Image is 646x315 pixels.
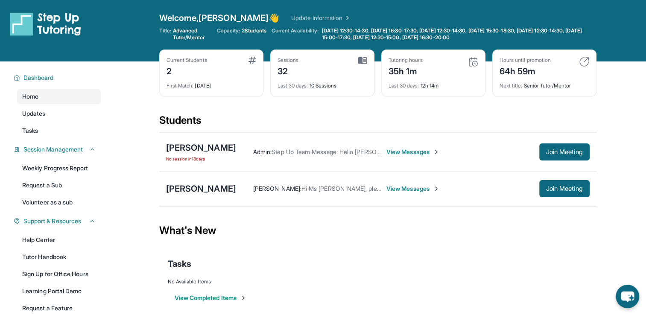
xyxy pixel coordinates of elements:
[168,258,191,270] span: Tasks
[17,266,101,282] a: Sign Up for Office Hours
[248,57,256,64] img: card
[167,57,207,64] div: Current Students
[539,180,590,197] button: Join Meeting
[500,77,589,89] div: Senior Tutor/Mentor
[253,185,301,192] span: [PERSON_NAME] :
[579,57,589,67] img: card
[301,185,593,192] span: Hi Ms [PERSON_NAME], please disregard previous text. Our schedule changed and Joy can join as reg...
[253,148,272,155] span: Admin :
[386,148,440,156] span: View Messages
[17,232,101,248] a: Help Center
[17,89,101,104] a: Home
[389,57,423,64] div: Tutoring hours
[22,109,46,118] span: Updates
[539,143,590,160] button: Join Meeting
[500,64,551,77] div: 64h 59m
[291,14,351,22] a: Update Information
[17,123,101,138] a: Tasks
[278,77,367,89] div: 10 Sessions
[173,27,212,41] span: Advanced Tutor/Mentor
[278,57,299,64] div: Sessions
[278,64,299,77] div: 32
[23,145,83,154] span: Session Management
[242,27,266,34] span: 2 Students
[168,278,588,285] div: No Available Items
[22,92,38,101] span: Home
[278,82,308,89] span: Last 30 days :
[342,14,351,22] img: Chevron Right
[358,57,367,64] img: card
[23,217,81,225] span: Support & Resources
[167,64,207,77] div: 2
[500,57,551,64] div: Hours until promotion
[167,82,194,89] span: First Match :
[167,77,256,89] div: [DATE]
[389,82,419,89] span: Last 30 days :
[17,249,101,265] a: Tutor Handbook
[159,114,596,132] div: Students
[500,82,523,89] span: Next title :
[546,149,583,155] span: Join Meeting
[386,184,440,193] span: View Messages
[166,183,236,195] div: [PERSON_NAME]
[468,57,478,67] img: card
[23,73,54,82] span: Dashboard
[17,178,101,193] a: Request a Sub
[322,27,594,41] span: [DATE] 12:30-14:30, [DATE] 16:30-17:30, [DATE] 12:30-14:30, [DATE] 15:30-18:30, [DATE] 12:30-14:3...
[166,142,236,154] div: [PERSON_NAME]
[166,155,236,162] span: No session in 18 days
[17,160,101,176] a: Weekly Progress Report
[616,285,639,308] button: chat-button
[546,186,583,191] span: Join Meeting
[20,217,96,225] button: Support & Resources
[433,185,440,192] img: Chevron-Right
[10,12,81,36] img: logo
[159,212,596,249] div: What's New
[159,12,280,24] span: Welcome, [PERSON_NAME] 👋
[17,195,101,210] a: Volunteer as a sub
[216,27,240,34] span: Capacity:
[433,149,440,155] img: Chevron-Right
[20,73,96,82] button: Dashboard
[159,27,171,41] span: Title:
[320,27,596,41] a: [DATE] 12:30-14:30, [DATE] 16:30-17:30, [DATE] 12:30-14:30, [DATE] 15:30-18:30, [DATE] 12:30-14:3...
[17,283,101,299] a: Learning Portal Demo
[22,126,38,135] span: Tasks
[389,77,478,89] div: 12h 14m
[389,64,423,77] div: 35h 1m
[175,294,247,302] button: View Completed Items
[17,106,101,121] a: Updates
[20,145,96,154] button: Session Management
[272,27,319,41] span: Current Availability:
